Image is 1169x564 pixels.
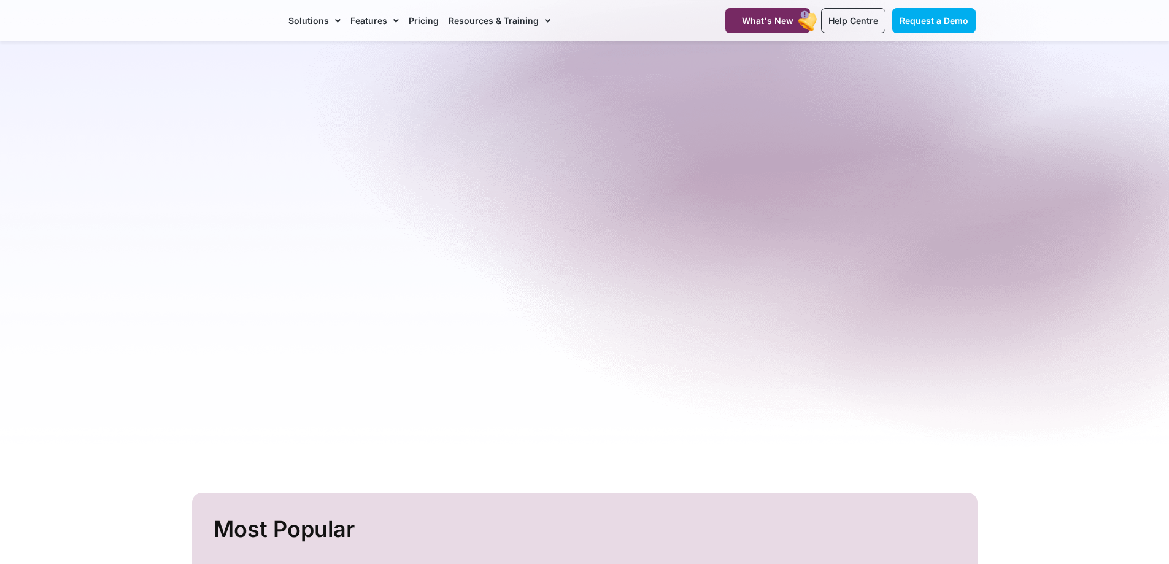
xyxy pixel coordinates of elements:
[214,511,959,547] h2: Most Popular
[821,8,885,33] a: Help Centre
[900,15,968,26] span: Request a Demo
[194,12,277,30] img: CareMaster Logo
[742,15,793,26] span: What's New
[892,8,976,33] a: Request a Demo
[725,8,810,33] a: What's New
[828,15,878,26] span: Help Centre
